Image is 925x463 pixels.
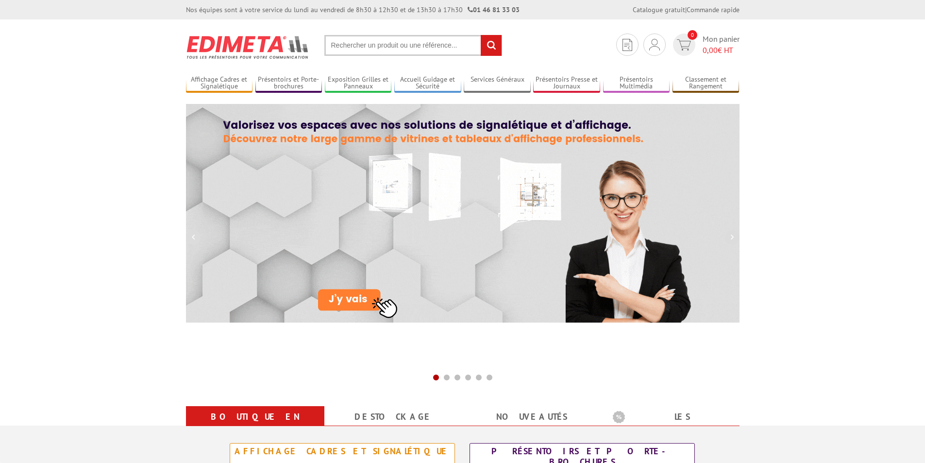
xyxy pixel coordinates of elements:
input: Rechercher un produit ou une référence... [324,35,502,56]
a: Destockage [336,408,451,426]
img: devis rapide [649,39,660,51]
b: Les promotions [613,408,734,428]
a: Présentoirs et Porte-brochures [255,75,322,91]
a: devis rapide 0 Mon panier 0,00€ HT [671,34,740,56]
a: Affichage Cadres et Signalétique [186,75,253,91]
a: Boutique en ligne [198,408,313,443]
span: € HT [703,45,740,56]
a: Classement et Rangement [673,75,740,91]
a: Exposition Grilles et Panneaux [325,75,392,91]
a: Présentoirs Presse et Journaux [533,75,600,91]
img: devis rapide [677,39,691,51]
strong: 01 46 81 33 03 [468,5,520,14]
span: 0,00 [703,45,718,55]
a: Les promotions [613,408,728,443]
a: Catalogue gratuit [633,5,685,14]
span: Mon panier [703,34,740,56]
a: Commande rapide [687,5,740,14]
a: nouveautés [474,408,589,426]
input: rechercher [481,35,502,56]
img: Présentoir, panneau, stand - Edimeta - PLV, affichage, mobilier bureau, entreprise [186,29,310,65]
div: Nos équipes sont à votre service du lundi au vendredi de 8h30 à 12h30 et de 13h30 à 17h30 [186,5,520,15]
a: Services Généraux [464,75,531,91]
div: Affichage Cadres et Signalétique [233,446,452,457]
div: | [633,5,740,15]
a: Accueil Guidage et Sécurité [394,75,461,91]
span: 0 [688,30,697,40]
img: devis rapide [622,39,632,51]
a: Présentoirs Multimédia [603,75,670,91]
